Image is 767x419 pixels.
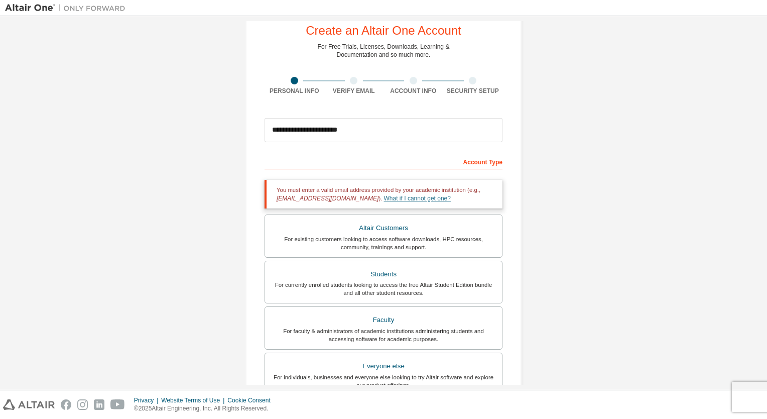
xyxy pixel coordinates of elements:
img: facebook.svg [61,399,71,410]
div: Verify Email [324,87,384,95]
div: Security Setup [443,87,503,95]
div: You must enter a valid email address provided by your academic institution (e.g., ). [265,180,502,208]
div: Create an Altair One Account [306,25,461,37]
img: altair_logo.svg [3,399,55,410]
div: Altair Customers [271,221,496,235]
img: Altair One [5,3,131,13]
div: For faculty & administrators of academic institutions administering students and accessing softwa... [271,327,496,343]
img: linkedin.svg [94,399,104,410]
div: Account Info [383,87,443,95]
div: Privacy [134,396,161,404]
img: instagram.svg [77,399,88,410]
img: youtube.svg [110,399,125,410]
div: Account Type [265,153,502,169]
div: For individuals, businesses and everyone else looking to try Altair software and explore our prod... [271,373,496,389]
div: Cookie Consent [227,396,276,404]
div: For Free Trials, Licenses, Downloads, Learning & Documentation and so much more. [318,43,450,59]
div: Students [271,267,496,281]
span: [EMAIL_ADDRESS][DOMAIN_NAME] [277,195,378,202]
div: For existing customers looking to access software downloads, HPC resources, community, trainings ... [271,235,496,251]
p: © 2025 Altair Engineering, Inc. All Rights Reserved. [134,404,277,413]
div: Personal Info [265,87,324,95]
div: Everyone else [271,359,496,373]
div: For currently enrolled students looking to access the free Altair Student Edition bundle and all ... [271,281,496,297]
div: Website Terms of Use [161,396,227,404]
a: What if I cannot get one? [384,195,451,202]
div: Faculty [271,313,496,327]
